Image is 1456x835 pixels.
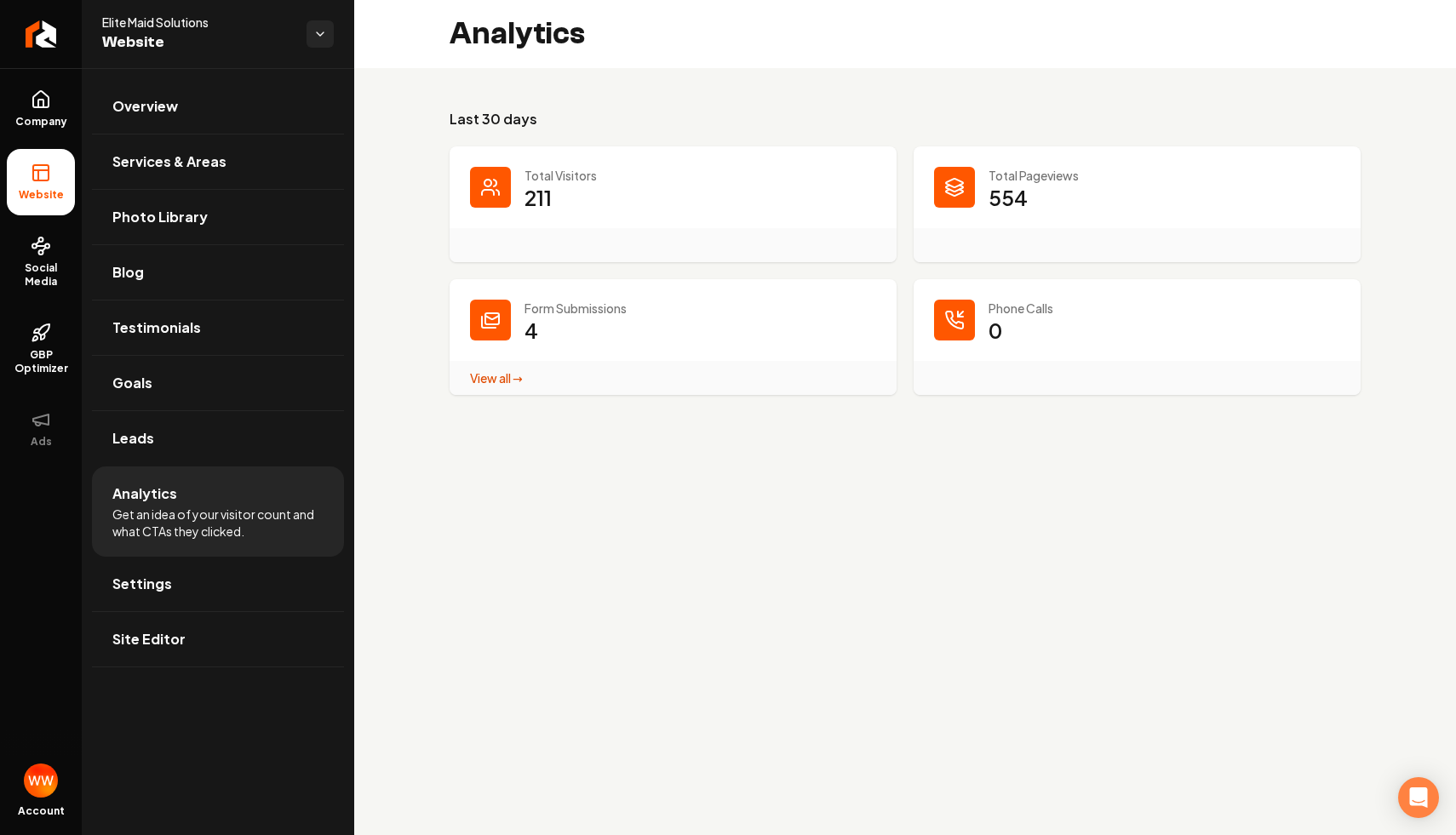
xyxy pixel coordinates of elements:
span: Site Editor [112,629,186,649]
span: Services & Areas [112,152,226,172]
span: Goals [112,373,152,393]
a: Photo Library [92,190,344,244]
span: Photo Library [112,207,208,227]
span: Analytics [112,483,177,504]
span: Ads [24,435,59,449]
span: Testimonials [112,317,201,338]
span: Blog [112,262,144,283]
span: Social Media [7,261,75,289]
span: Website [102,31,293,54]
a: Social Media [7,222,75,302]
p: 4 [525,317,538,344]
span: Website [12,188,71,202]
div: Open Intercom Messenger [1398,777,1439,818]
p: Total Pageviews [989,167,1340,184]
p: 554 [989,184,1028,211]
a: Settings [92,557,344,611]
a: Overview [92,79,344,134]
a: Company [7,76,75,142]
span: Get an idea of your visitor count and what CTAs they clicked. [112,506,324,540]
a: Site Editor [92,612,344,666]
p: Form Submissions [525,300,876,317]
button: Ads [7,396,75,462]
a: Leads [92,411,344,466]
p: Phone Calls [989,300,1340,317]
a: GBP Optimizer [7,309,75,389]
span: Company [9,115,74,129]
p: 0 [989,317,1002,344]
p: Total Visitors [525,167,876,184]
img: Rebolt Logo [26,20,57,48]
button: Open user button [24,764,58,798]
span: Settings [112,574,172,594]
a: Blog [92,245,344,300]
img: Will Wallace [24,764,58,798]
a: Testimonials [92,300,344,355]
a: Goals [92,356,344,410]
span: GBP Optimizer [7,348,75,375]
span: Account [18,804,65,818]
span: Leads [112,428,154,449]
h3: Last 30 days [450,109,1361,129]
a: View all → [470,370,523,386]
span: Elite Maid Solutions [102,14,293,31]
span: Overview [112,96,178,117]
a: Services & Areas [92,134,344,189]
h2: Analytics [450,17,585,51]
p: 211 [525,184,552,211]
